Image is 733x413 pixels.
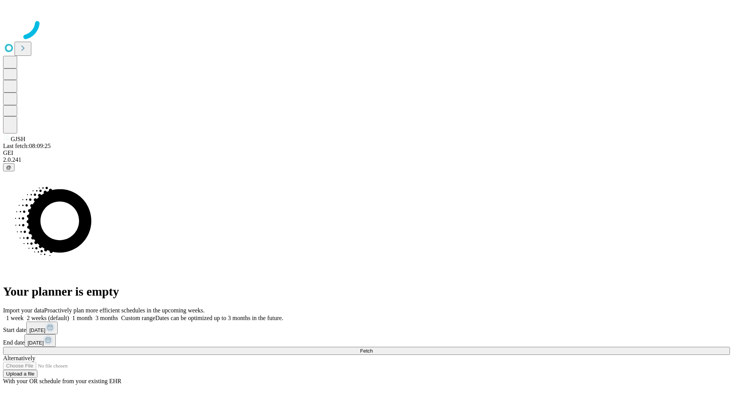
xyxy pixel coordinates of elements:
[29,327,45,333] span: [DATE]
[3,370,37,378] button: Upload a file
[26,322,58,334] button: [DATE]
[72,315,92,321] span: 1 month
[3,334,730,347] div: End date
[3,322,730,334] div: Start date
[155,315,283,321] span: Dates can be optimized up to 3 months in the future.
[121,315,155,321] span: Custom range
[3,156,730,163] div: 2.0.241
[3,347,730,355] button: Fetch
[27,315,69,321] span: 2 weeks (default)
[3,307,44,314] span: Import your data
[44,307,205,314] span: Proactively plan more efficient schedules in the upcoming weeks.
[3,378,121,384] span: With your OR schedule from your existing EHR
[27,340,44,346] span: [DATE]
[24,334,56,347] button: [DATE]
[3,143,51,149] span: Last fetch: 08:09:25
[11,136,25,142] span: GJSH
[3,150,730,156] div: GEI
[360,348,373,354] span: Fetch
[6,315,24,321] span: 1 week
[3,285,730,299] h1: Your planner is empty
[6,164,11,170] span: @
[3,355,35,361] span: Alternatively
[3,163,15,171] button: @
[95,315,118,321] span: 3 months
